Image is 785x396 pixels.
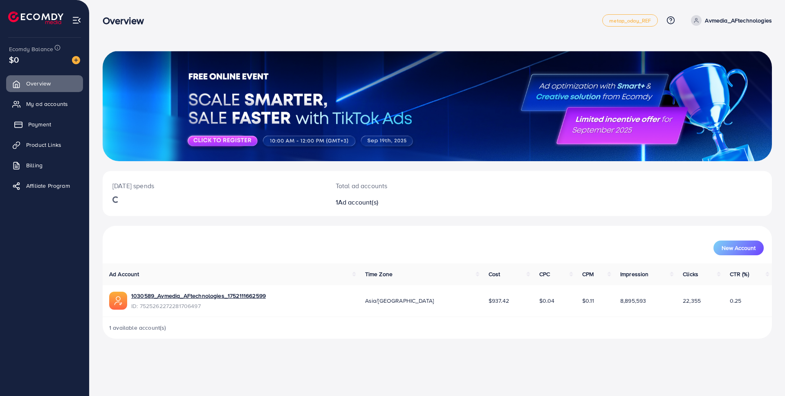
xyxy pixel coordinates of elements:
[6,157,83,173] a: Billing
[6,116,83,133] a: Payment
[620,270,649,278] span: Impression
[705,16,772,25] p: Avmedia_AFtechnologies
[72,16,81,25] img: menu
[609,18,651,23] span: metap_oday_REF
[489,270,500,278] span: Cost
[103,15,150,27] h3: Overview
[683,297,701,305] span: 22,355
[109,292,127,310] img: ic-ads-acc.e4c84228.svg
[8,11,63,24] img: logo
[683,270,698,278] span: Clicks
[602,14,658,27] a: metap_oday_REF
[539,297,555,305] span: $0.04
[730,297,742,305] span: 0.25
[539,270,550,278] span: CPC
[582,297,594,305] span: $0.11
[365,297,434,305] span: Asia/[GEOGRAPHIC_DATA]
[6,96,83,112] a: My ad accounts
[26,100,68,108] span: My ad accounts
[26,182,70,190] span: Affiliate Program
[6,178,83,194] a: Affiliate Program
[131,302,266,310] span: ID: 7525262272281706497
[109,270,139,278] span: Ad Account
[336,198,483,206] h2: 1
[730,270,749,278] span: CTR (%)
[9,54,19,65] span: $0
[26,141,61,149] span: Product Links
[26,79,51,88] span: Overview
[722,245,756,251] span: New Account
[6,75,83,92] a: Overview
[26,161,43,169] span: Billing
[489,297,509,305] span: $937.42
[713,241,764,255] button: New Account
[582,270,594,278] span: CPM
[131,292,266,300] a: 1030589_Avmedia_AFtechnologies_1752111662599
[620,297,646,305] span: 8,895,593
[336,181,483,191] p: Total ad accounts
[9,45,53,53] span: Ecomdy Balance
[28,120,51,128] span: Payment
[688,15,772,26] a: Avmedia_AFtechnologies
[72,56,80,64] img: image
[109,324,166,332] span: 1 available account(s)
[6,137,83,153] a: Product Links
[338,198,378,207] span: Ad account(s)
[112,181,316,191] p: [DATE] spends
[365,270,392,278] span: Time Zone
